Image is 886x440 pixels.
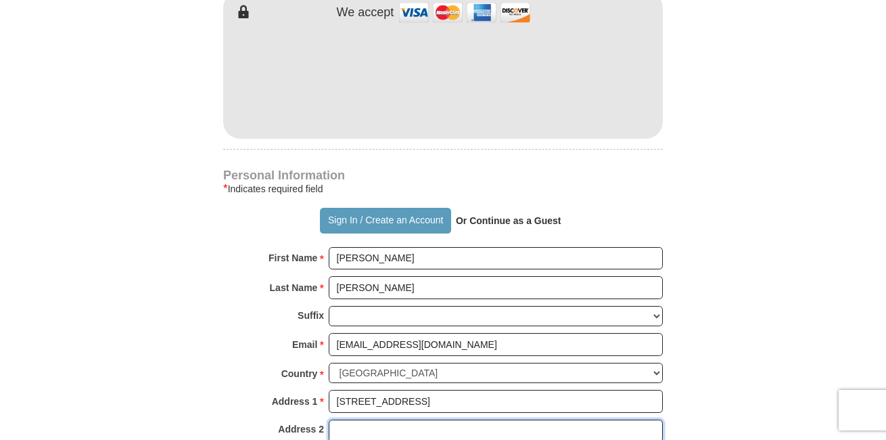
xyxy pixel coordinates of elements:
strong: Address 1 [272,392,318,411]
strong: Country [281,364,318,383]
strong: Suffix [298,306,324,325]
strong: First Name [269,248,317,267]
strong: Last Name [270,278,318,297]
button: Sign In / Create an Account [320,208,450,234]
h4: We accept [337,5,394,20]
strong: Or Continue as a Guest [456,215,561,226]
div: Indicates required field [223,181,663,197]
strong: Address 2 [278,420,324,439]
strong: Email [292,335,317,354]
h4: Personal Information [223,170,663,181]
